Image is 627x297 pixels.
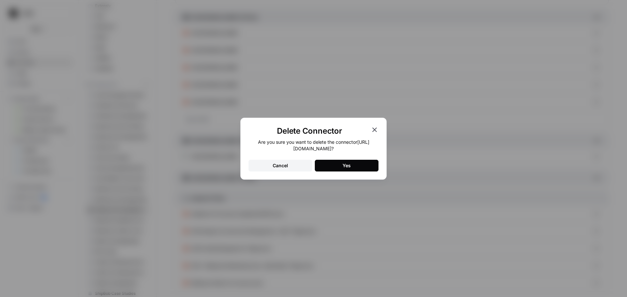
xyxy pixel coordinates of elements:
[249,126,371,136] h1: Delete Connector
[343,162,351,169] div: Yes
[315,160,378,171] button: Yes
[273,162,288,169] div: Cancel
[249,160,312,171] button: Cancel
[249,139,378,152] div: Are you sure you want to delete the connector [URL][DOMAIN_NAME] ?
